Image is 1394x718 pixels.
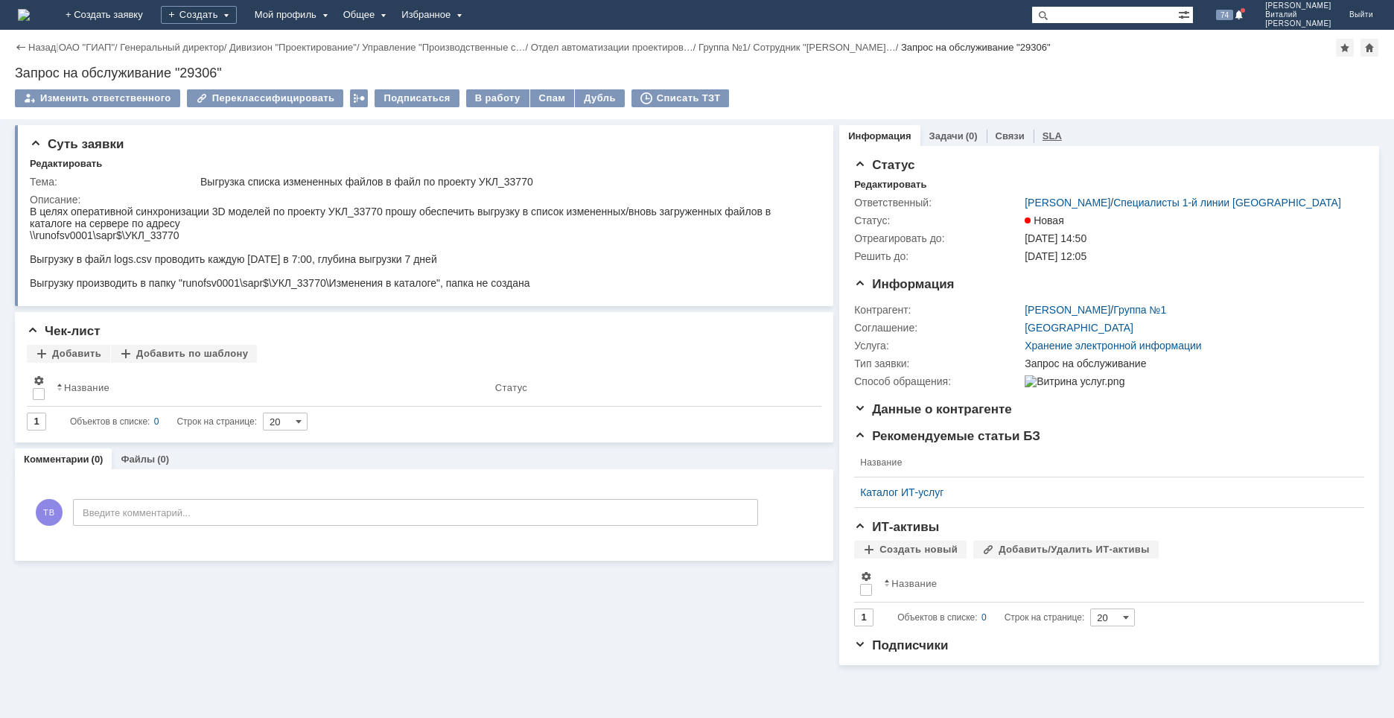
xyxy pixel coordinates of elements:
div: Запрос на обслуживание [1025,358,1356,369]
span: runofsv0001\sapr$\УКЛ_33770 [153,72,296,83]
span: Настройки [33,375,45,387]
div: / [59,42,121,53]
a: Хранение электронной информации [1025,340,1201,352]
div: Статус: [854,215,1022,226]
a: [PERSON_NAME] [1025,197,1110,209]
div: Статус [495,382,527,393]
a: Информация [848,130,911,142]
div: / [1025,304,1166,316]
div: Запрос на обслуживание "29306" [15,66,1379,80]
div: Запрос на обслуживание "29306" [901,42,1051,53]
a: [GEOGRAPHIC_DATA] [1025,322,1133,334]
div: Сделать домашней страницей [1360,39,1378,57]
span: Информация [854,277,954,291]
div: / [362,42,531,53]
div: Тема: [30,176,197,188]
a: ОАО "ГИАП" [59,42,115,53]
span: Новая [1025,215,1064,226]
div: Создать [161,6,237,24]
th: Название [854,448,1352,477]
div: / [229,42,362,53]
span: [DATE] 14:50 [1025,232,1086,244]
div: Контрагент: [854,304,1022,316]
a: Файлы [121,454,155,465]
span: Данные о контрагенте [854,402,1012,416]
span: Чек-лист [27,324,101,338]
span: Виталий [1265,10,1331,19]
th: Название [878,565,1352,603]
div: / [1025,197,1341,209]
span: Объектов в списке: [70,416,150,427]
th: Название [51,369,489,407]
span: Суть заявки [30,137,124,151]
a: SLA [1043,130,1062,142]
a: Отдел автоматизации проектиров… [531,42,693,53]
div: Описание: [30,194,814,206]
div: Отреагировать до: [854,232,1022,244]
a: Связи [996,130,1025,142]
span: ТВ [36,499,63,526]
div: Решить до: [854,250,1022,262]
a: Специалисты 1-й линии [GEOGRAPHIC_DATA] [1113,197,1341,209]
span: Расширенный поиск [1178,7,1193,21]
a: Управление "Производственные с… [362,42,525,53]
div: Название [891,578,937,589]
a: Группа №1 [1113,304,1166,316]
div: (0) [92,454,104,465]
div: Редактировать [30,158,102,170]
span: [PERSON_NAME] [1265,1,1331,10]
span: Объектов в списке: [897,612,977,623]
div: / [120,42,229,53]
span: ИТ-активы [854,520,939,534]
img: logo [18,9,30,21]
div: Соглашение: [854,322,1022,334]
a: Каталог ИТ-услуг [860,486,1346,498]
div: Ответственный: [854,197,1022,209]
div: Способ обращения: [854,375,1022,387]
img: Витрина услуг.png [1025,375,1124,387]
div: Добавить в избранное [1336,39,1354,57]
div: Редактировать [854,179,926,191]
span: Подписчики [854,638,948,652]
a: Группа №1 [698,42,748,53]
a: [PERSON_NAME] [1025,304,1110,316]
div: / [753,42,901,53]
div: Услуга: [854,340,1022,352]
a: Генеральный директор [120,42,223,53]
a: Комментарии [24,454,89,465]
a: Перейти на домашнюю страницу [18,9,30,21]
a: Задачи [929,130,964,142]
div: (0) [966,130,978,142]
th: Статус [489,369,809,407]
div: (0) [157,454,169,465]
i: Строк на странице: [70,413,257,431]
div: Работа с массовостью [350,89,368,107]
div: / [698,42,753,53]
div: Тип заявки: [854,358,1022,369]
span: Рекомендуемые статьи БЗ [854,429,1040,443]
span: 74 [1216,10,1233,20]
span: Статус [854,158,914,172]
span: [PERSON_NAME] [1265,19,1331,28]
i: Строк на странице: [897,609,1084,626]
div: Название [64,382,109,393]
a: Сотрудник "[PERSON_NAME]… [753,42,895,53]
div: / [531,42,698,53]
span: Настройки [860,571,872,582]
div: | [56,41,58,52]
div: Выгрузка списка измененных файлов в файл по проекту УКЛ_33770 [200,176,811,188]
a: Назад [28,42,56,53]
span: [DATE] 12:05 [1025,250,1086,262]
div: 0 [981,609,987,626]
a: Дивизион "Проектирование" [229,42,357,53]
span: \Изменения в каталоге", папка не создана [296,72,500,83]
div: 0 [154,413,159,431]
